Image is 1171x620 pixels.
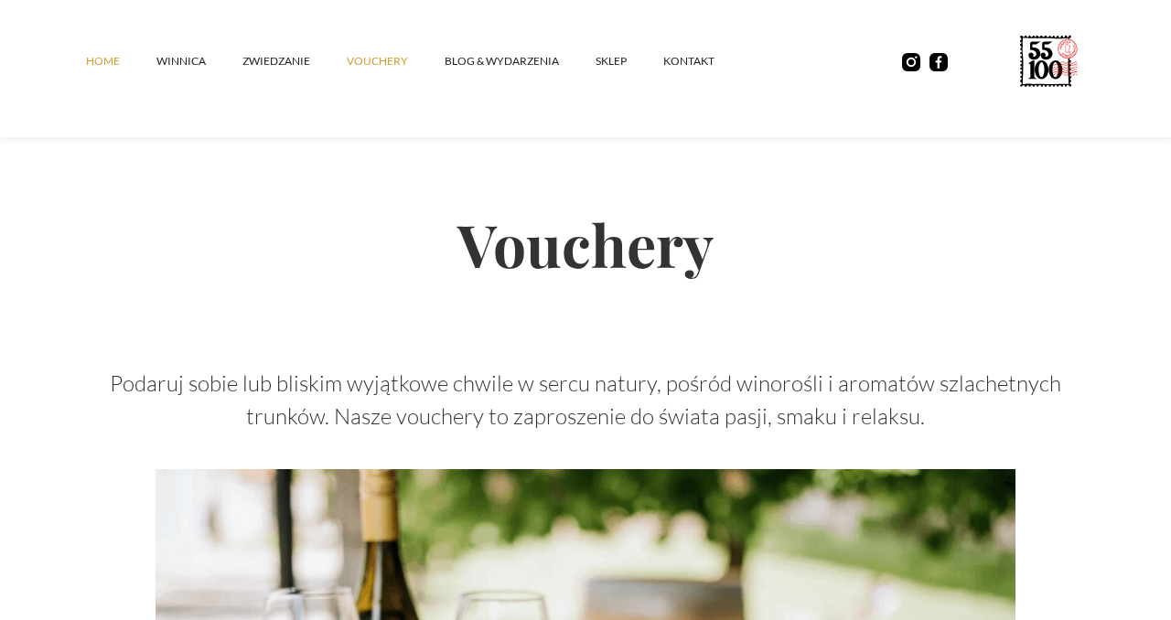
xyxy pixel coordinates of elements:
[86,34,156,89] a: Home
[86,150,1085,337] h2: Vouchery
[596,34,663,89] a: SKLEP
[86,367,1085,433] p: Podaruj sobie lub bliskim wyjątkowe chwile w sercu natury, pośród winorośli i aromatów szlachetny...
[347,34,445,89] a: vouchery
[156,34,242,89] a: winnica
[242,34,347,89] a: ZWIEDZANIE
[663,34,751,89] a: kontakt
[445,34,596,89] a: Blog & Wydarzenia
